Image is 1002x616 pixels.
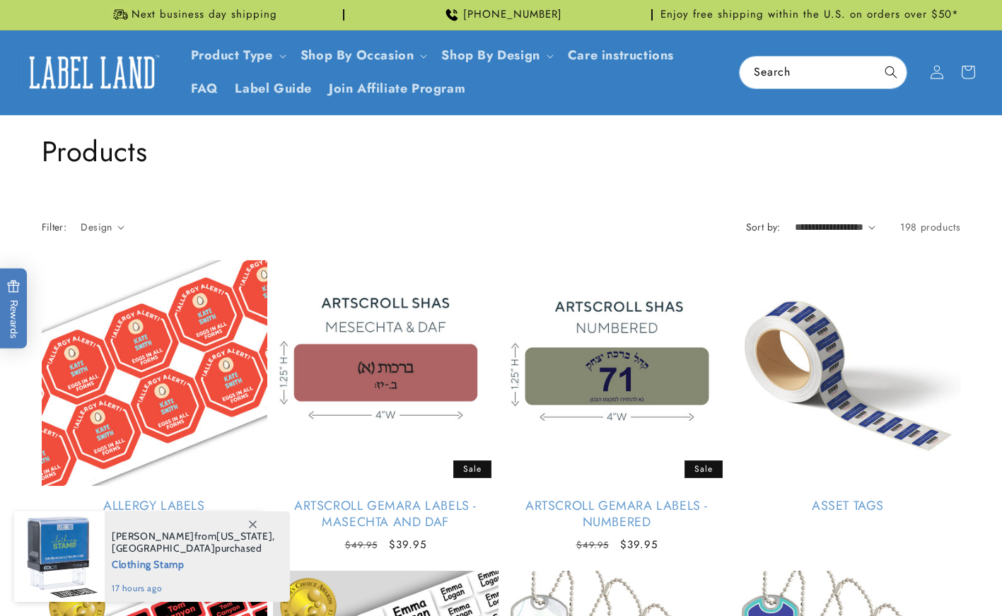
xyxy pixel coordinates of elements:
[112,542,215,554] span: [GEOGRAPHIC_DATA]
[182,72,227,105] a: FAQ
[504,498,730,531] a: Artscroll Gemara Labels - Numbered
[463,8,562,22] span: [PHONE_NUMBER]
[329,81,465,97] span: Join Affiliate Program
[191,81,219,97] span: FAQ
[273,498,499,531] a: Artscroll Gemara Labels - Masechta and Daf
[112,582,275,595] span: 17 hours ago
[559,39,682,72] a: Care instructions
[42,220,67,235] h2: Filter:
[292,39,433,72] summary: Shop By Occasion
[21,50,163,94] img: Label Land
[660,8,959,22] span: Enjoy free shipping within the U.S. on orders over $50*
[320,72,474,105] a: Join Affiliate Program
[235,81,312,97] span: Label Guide
[216,530,272,542] span: [US_STATE]
[81,220,124,235] summary: Design (0 selected)
[182,39,292,72] summary: Product Type
[746,220,781,234] label: Sort by:
[16,45,168,100] a: Label Land
[191,46,273,64] a: Product Type
[132,8,277,22] span: Next business day shipping
[112,530,194,542] span: [PERSON_NAME]
[875,57,907,88] button: Search
[112,554,275,572] span: Clothing Stamp
[81,220,112,234] span: Design
[433,39,559,72] summary: Shop By Design
[441,46,540,64] a: Shop By Design
[112,530,275,554] span: from , purchased
[900,220,960,234] span: 198 products
[7,279,21,338] span: Rewards
[301,47,414,64] span: Shop By Occasion
[226,72,320,105] a: Label Guide
[568,47,674,64] span: Care instructions
[42,133,961,170] h1: Products
[42,498,267,514] a: Allergy Labels
[735,498,961,514] a: Asset Tags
